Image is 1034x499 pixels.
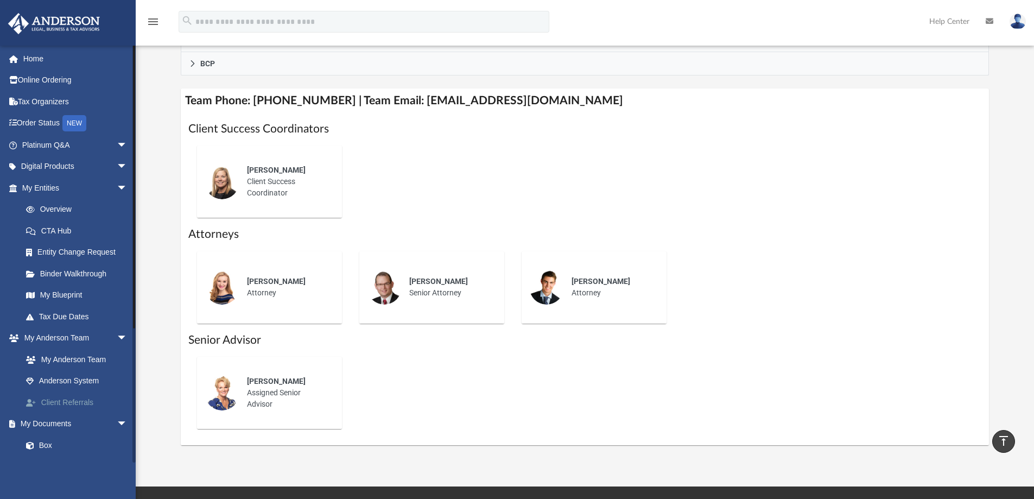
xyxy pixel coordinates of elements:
[8,112,144,135] a: Order StatusNEW
[117,177,138,199] span: arrow_drop_down
[15,370,144,392] a: Anderson System
[117,413,138,435] span: arrow_drop_down
[239,368,334,418] div: Assigned Senior Advisor
[15,306,144,327] a: Tax Due Dates
[992,430,1015,453] a: vertical_align_top
[205,165,239,199] img: thumbnail
[247,377,306,386] span: [PERSON_NAME]
[200,60,215,67] span: BCP
[564,268,659,306] div: Attorney
[409,277,468,286] span: [PERSON_NAME]
[8,48,144,70] a: Home
[188,226,982,242] h1: Attorneys
[147,21,160,28] a: menu
[181,52,989,75] a: BCP
[15,263,144,285] a: Binder Walkthrough
[15,242,144,263] a: Entity Change Request
[181,15,193,27] i: search
[8,70,144,91] a: Online Ordering
[1010,14,1026,29] img: User Pic
[15,456,138,478] a: Meeting Minutes
[147,15,160,28] i: menu
[239,157,334,206] div: Client Success Coordinator
[8,134,144,156] a: Platinum Q&Aarrow_drop_down
[8,91,144,112] a: Tax Organizers
[117,156,138,178] span: arrow_drop_down
[15,285,138,306] a: My Blueprint
[117,327,138,350] span: arrow_drop_down
[15,391,144,413] a: Client Referrals
[402,268,497,306] div: Senior Attorney
[997,434,1010,447] i: vertical_align_top
[529,270,564,305] img: thumbnail
[8,156,144,178] a: Digital Productsarrow_drop_down
[247,277,306,286] span: [PERSON_NAME]
[62,115,86,131] div: NEW
[8,327,144,349] a: My Anderson Teamarrow_drop_down
[8,413,138,435] a: My Documentsarrow_drop_down
[205,270,239,305] img: thumbnail
[181,89,989,113] h4: Team Phone: [PHONE_NUMBER] | Team Email: [EMAIL_ADDRESS][DOMAIN_NAME]
[5,13,103,34] img: Anderson Advisors Platinum Portal
[205,376,239,410] img: thumbnail
[367,270,402,305] img: thumbnail
[239,268,334,306] div: Attorney
[8,177,144,199] a: My Entitiesarrow_drop_down
[15,220,144,242] a: CTA Hub
[117,134,138,156] span: arrow_drop_down
[572,277,630,286] span: [PERSON_NAME]
[247,166,306,174] span: [PERSON_NAME]
[188,332,982,348] h1: Senior Advisor
[15,349,138,370] a: My Anderson Team
[188,121,982,137] h1: Client Success Coordinators
[15,199,144,220] a: Overview
[15,434,133,456] a: Box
